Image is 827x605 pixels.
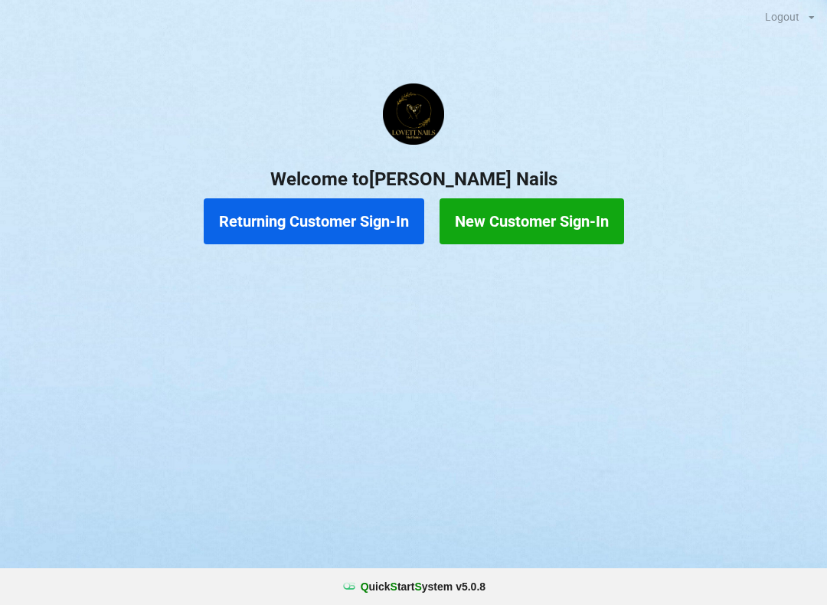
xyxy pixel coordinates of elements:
[414,580,421,593] span: S
[204,198,424,244] button: Returning Customer Sign-In
[391,580,397,593] span: S
[342,579,357,594] img: favicon.ico
[765,11,799,22] div: Logout
[361,580,369,593] span: Q
[383,83,444,145] img: Lovett1.png
[440,198,624,244] button: New Customer Sign-In
[361,579,485,594] b: uick tart ystem v 5.0.8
